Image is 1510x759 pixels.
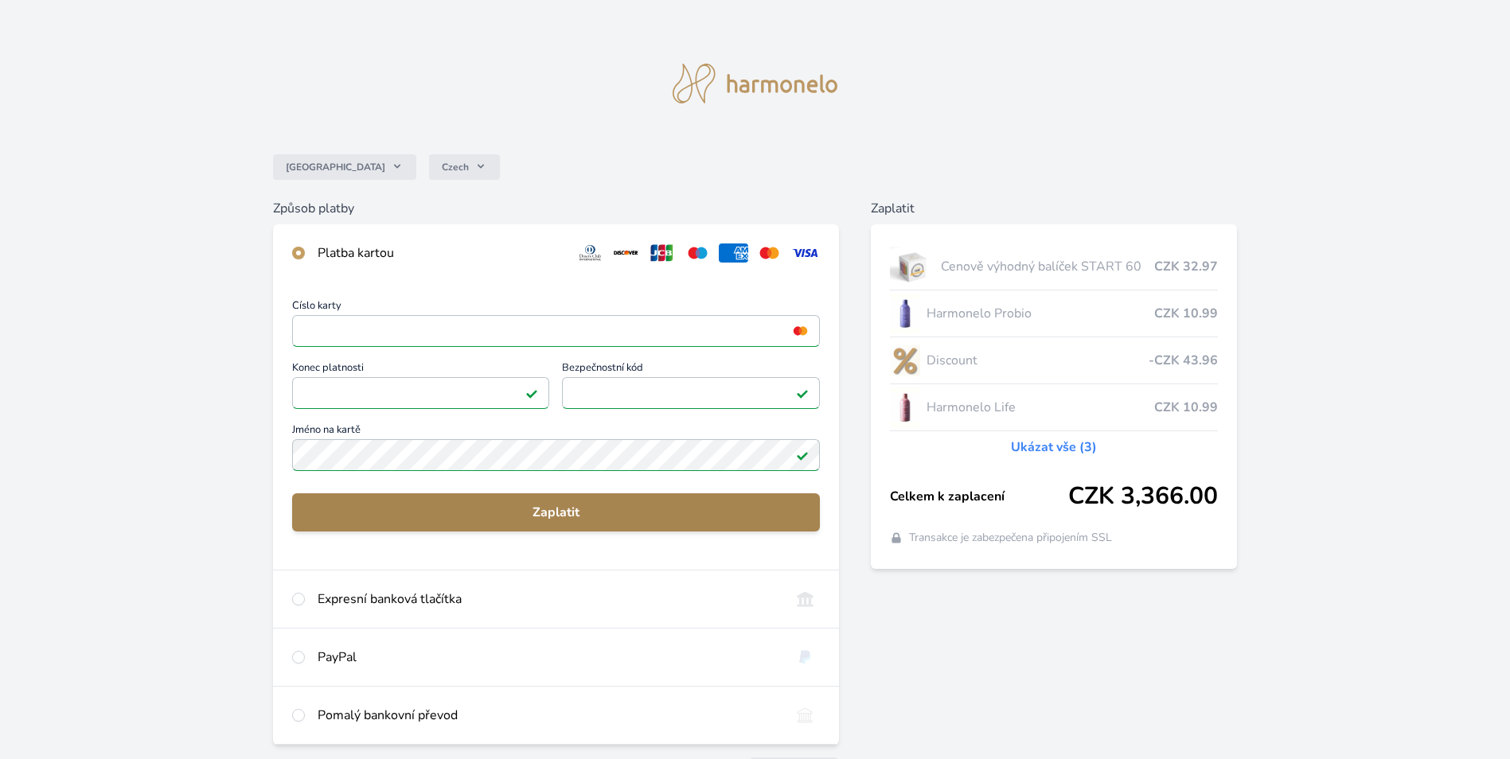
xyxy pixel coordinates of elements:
button: [GEOGRAPHIC_DATA] [273,154,416,180]
iframe: Iframe pro datum vypršení platnosti [299,382,542,404]
span: -CZK 43.96 [1149,351,1218,370]
img: onlineBanking_CZ.svg [790,590,820,609]
span: Transakce je zabezpečena připojením SSL [909,530,1112,546]
span: Czech [442,161,469,173]
span: Discount [927,351,1149,370]
span: Celkem k zaplacení [890,487,1069,506]
span: CZK 3,366.00 [1068,482,1218,511]
h6: Zaplatit [871,199,1238,218]
div: Expresní banková tlačítka [318,590,778,609]
img: logo.svg [673,64,838,103]
img: maestro.svg [683,243,712,263]
img: paypal.svg [790,648,820,667]
img: mc.svg [755,243,784,263]
span: Cenově výhodný balíček START 60 [941,257,1154,276]
span: Bezpečnostní kód [562,363,819,377]
span: [GEOGRAPHIC_DATA] [286,161,385,173]
a: Ukázat vše (3) [1011,438,1097,457]
span: Harmonelo Life [927,398,1155,417]
span: CZK 10.99 [1154,398,1218,417]
div: Pomalý bankovní převod [318,706,778,725]
img: mc [790,324,811,338]
img: visa.svg [790,243,820,263]
img: start.jpg [890,247,935,286]
span: Jméno na kartě [292,425,820,439]
img: CLEAN_PROBIO_se_stinem_x-lo.jpg [890,294,920,333]
img: Platné pole [525,387,538,399]
img: diners.svg [576,243,605,263]
button: Czech [429,154,500,180]
div: PayPal [318,648,778,667]
span: Harmonelo Probio [927,304,1155,323]
img: Platné pole [796,387,809,399]
span: Konec platnosti [292,363,549,377]
input: Jméno na kartěPlatné pole [292,439,820,471]
div: Platba kartou [318,243,563,263]
span: CZK 32.97 [1154,257,1218,276]
span: Zaplatit [305,503,807,522]
iframe: Iframe pro číslo karty [299,320,813,342]
button: Zaplatit [292,493,820,531]
img: amex.svg [719,243,748,263]
h6: Způsob platby [273,199,839,218]
span: CZK 10.99 [1154,304,1218,323]
img: discover.svg [611,243,641,263]
img: bankTransfer_IBAN.svg [790,706,820,725]
img: Platné pole [796,449,809,461]
img: CLEAN_LIFE_se_stinem_x-lo.jpg [890,387,920,427]
iframe: Iframe pro bezpečnostní kód [569,382,812,404]
span: Číslo karty [292,301,820,315]
img: jcb.svg [647,243,677,263]
img: discount-lo.png [890,341,920,380]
